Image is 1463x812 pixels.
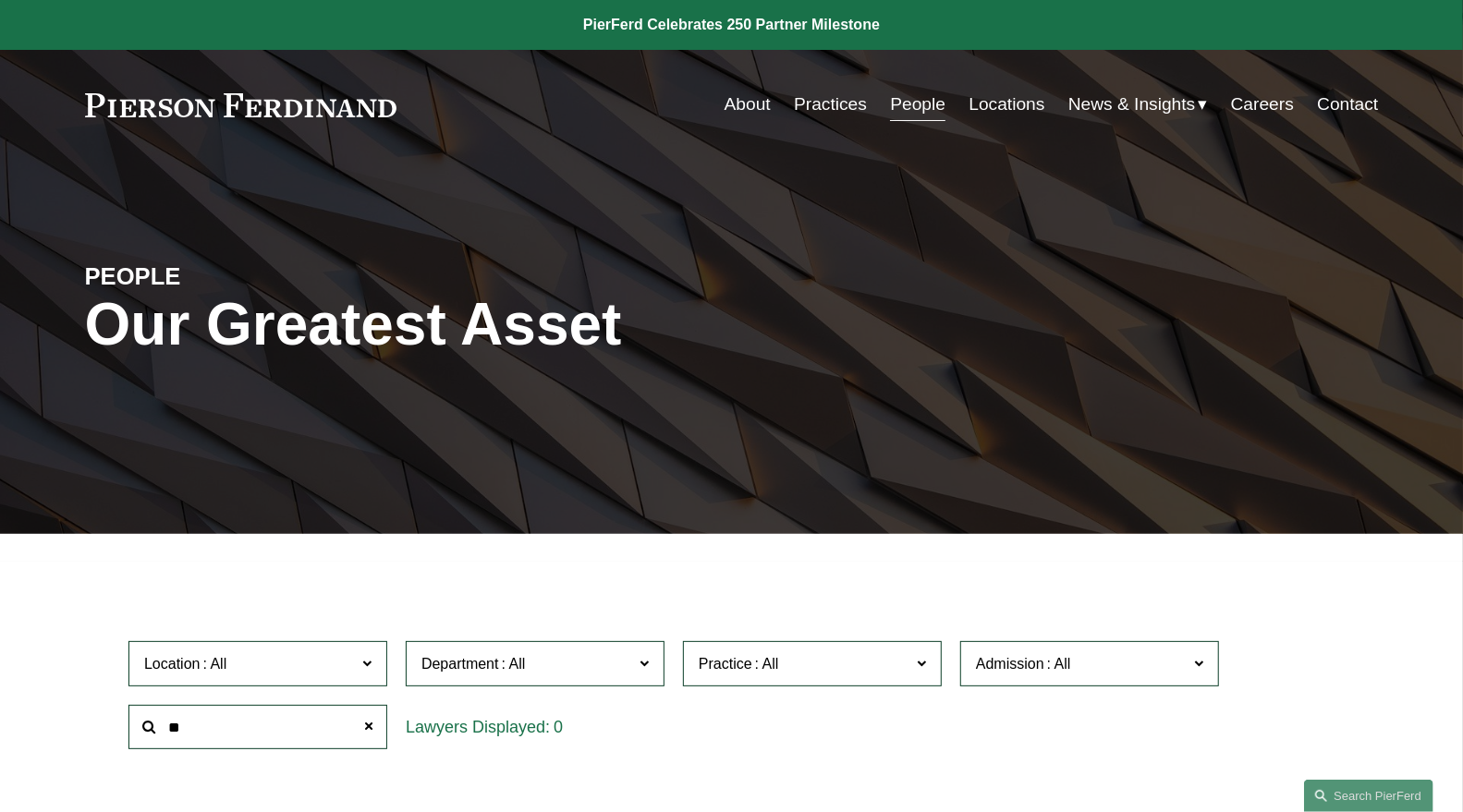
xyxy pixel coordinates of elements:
a: People [890,87,945,122]
span: Location [144,656,201,672]
span: News & Insights [1068,89,1196,121]
span: Department [421,656,499,672]
a: Search this site [1304,780,1433,812]
a: Careers [1231,87,1294,122]
h4: PEOPLE [85,261,408,291]
a: Locations [969,87,1044,122]
span: Admission [976,656,1044,672]
h1: Our Greatest Asset [85,291,947,358]
a: Contact [1317,87,1378,122]
a: folder dropdown [1068,87,1208,122]
span: Practice [699,656,752,672]
a: About [725,87,771,122]
span: 0 [554,718,563,736]
a: Practices [794,87,867,122]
